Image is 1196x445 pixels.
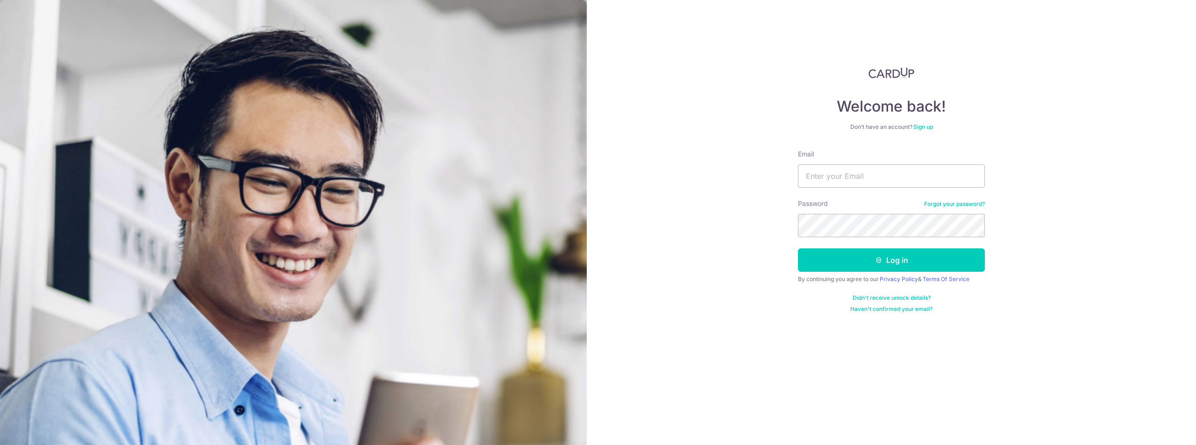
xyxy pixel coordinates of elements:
[798,164,985,188] input: Enter your Email
[869,67,914,78] img: CardUp Logo
[853,294,931,302] a: Didn't receive unlock details?
[798,123,985,131] div: Don’t have an account?
[798,248,985,272] button: Log in
[798,199,828,208] label: Password
[798,97,985,116] h4: Welcome back!
[850,305,933,313] a: Haven't confirmed your email?
[924,200,985,208] a: Forgot your password?
[798,275,985,283] div: By continuing you agree to our &
[923,275,969,283] a: Terms Of Service
[913,123,933,130] a: Sign up
[880,275,918,283] a: Privacy Policy
[798,149,814,159] label: Email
